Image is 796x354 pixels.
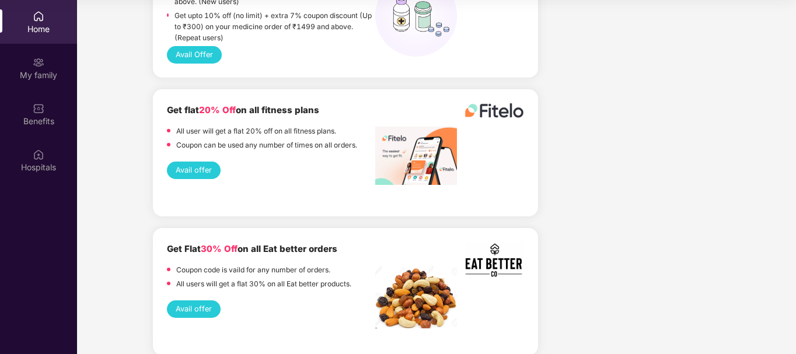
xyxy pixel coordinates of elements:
[167,243,337,254] b: Get Flat on all Eat better orders
[174,10,375,43] p: Get upto 10% off (no limit) + extra 7% coupon discount (Up to ₹300) on your medicine order of ₹14...
[176,264,330,275] p: Coupon code is vaild for any number of orders.
[199,104,236,115] span: 20% Off
[33,10,44,22] img: svg+xml;base64,PHN2ZyBpZD0iSG9tZSIgeG1sbnM9Imh0dHA6Ly93d3cudzMub3JnLzIwMDAvc3ZnIiB3aWR0aD0iMjAiIG...
[167,46,222,64] button: Avail Offer
[201,243,238,254] span: 30% Off
[167,162,221,179] button: Avail offer
[33,149,44,160] img: svg+xml;base64,PHN2ZyBpZD0iSG9zcGl0YWxzIiB4bWxucz0iaHR0cDovL3d3dy53My5vcmcvMjAwMC9zdmciIHdpZHRoPS...
[465,103,524,118] img: fitelo%20logo.png
[176,139,357,150] p: Coupon can be used any number of times on all orders.
[167,300,221,318] button: Avail offer
[176,125,336,136] p: All user will get a flat 20% off on all fitness plans.
[375,265,457,328] img: Screenshot%202022-11-18%20at%2012.32.13%20PM.png
[33,57,44,68] img: svg+xml;base64,PHN2ZyB3aWR0aD0iMjAiIGhlaWdodD0iMjAiIHZpZXdCb3g9IjAgMCAyMCAyMCIgZmlsbD0ibm9uZSIgeG...
[167,104,319,115] b: Get flat on all fitness plans
[465,242,524,279] img: Screenshot%202022-11-17%20at%202.10.19%20PM.png
[176,278,351,289] p: All users will get a flat 30% on all Eat better products.
[33,103,44,114] img: svg+xml;base64,PHN2ZyBpZD0iQmVuZWZpdHMiIHhtbG5zPSJodHRwOi8vd3d3LnczLm9yZy8yMDAwL3N2ZyIgd2lkdGg9Ij...
[375,127,457,185] img: image%20fitelo.jpeg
